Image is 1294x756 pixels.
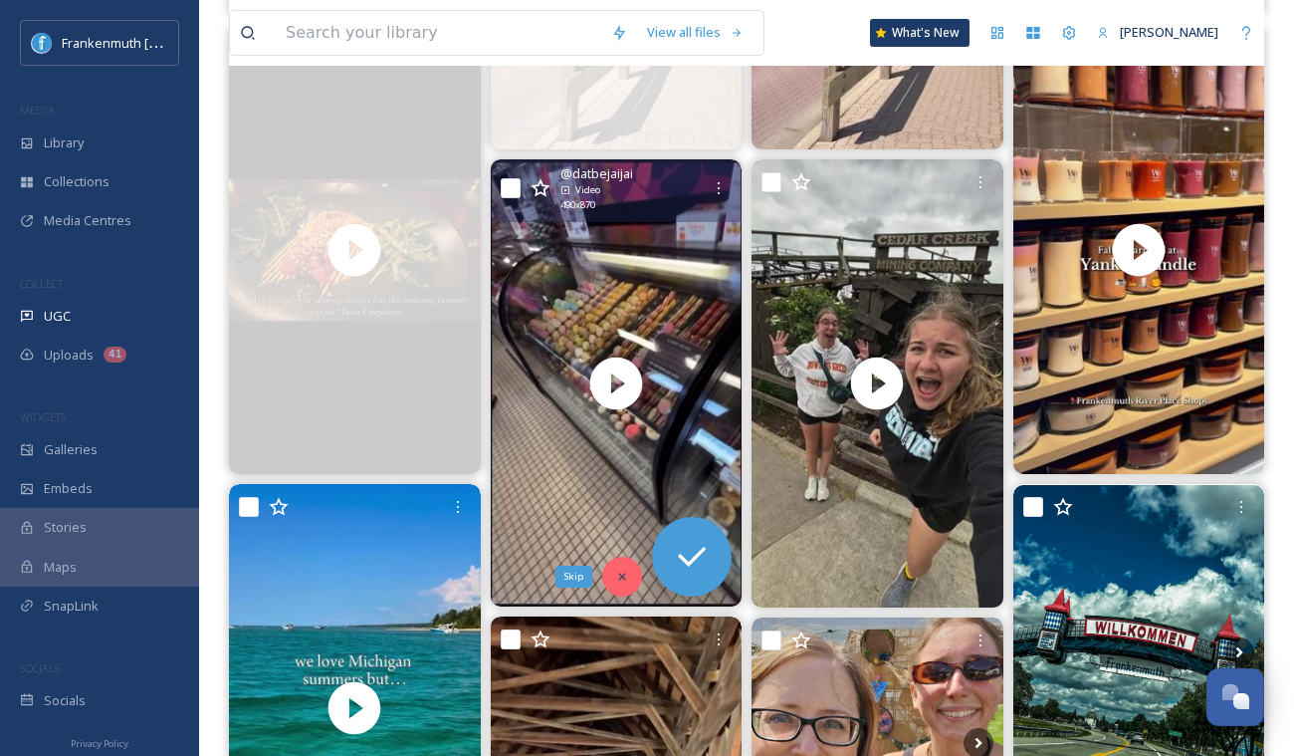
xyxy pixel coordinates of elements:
[560,198,595,212] span: 490 x 870
[44,133,84,152] span: Library
[752,159,1003,608] img: thumbnail
[71,730,128,754] a: Privacy Policy
[104,347,126,363] div: 41
[1120,23,1218,41] span: [PERSON_NAME]
[44,172,109,191] span: Collections
[1012,26,1264,474] img: thumbnail
[44,307,71,326] span: UGC
[44,440,98,459] span: Galleries
[575,183,600,197] span: Video
[44,346,94,365] span: Uploads
[276,11,601,55] input: Search your library
[62,33,212,52] span: Frankenmuth [US_STATE]
[44,479,93,498] span: Embeds
[229,26,481,474] img: thumbnail
[44,518,87,537] span: Stories
[44,211,131,230] span: Media Centres
[20,103,55,118] span: MEDIA
[490,159,742,607] img: thumbnail
[1206,668,1264,726] button: Open Chat
[32,33,52,53] img: Social%20Media%20PFP%202025.jpg
[44,691,86,710] span: Socials
[20,276,63,291] span: COLLECT
[44,597,99,616] span: SnapLink
[20,409,66,424] span: WIDGETS
[560,164,633,183] span: @ datbejaijai
[637,13,754,52] a: View all files
[71,737,128,750] span: Privacy Policy
[20,660,60,675] span: SOCIALS
[490,159,742,607] video: #frankenmuth #explorepageًًً #viralvideo #cupcakes #Michigan. Which cupcake would you try ??
[555,566,592,588] div: Skip
[44,558,77,577] span: Maps
[1087,13,1228,52] a: [PERSON_NAME]
[870,19,970,47] a: What's New
[752,159,1003,608] video: 🌟 SUMMER HIGHLIGHT REEL 2K25 🌟 #summer #summervibes #summernostalgia #europetrip #minnesota #fran...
